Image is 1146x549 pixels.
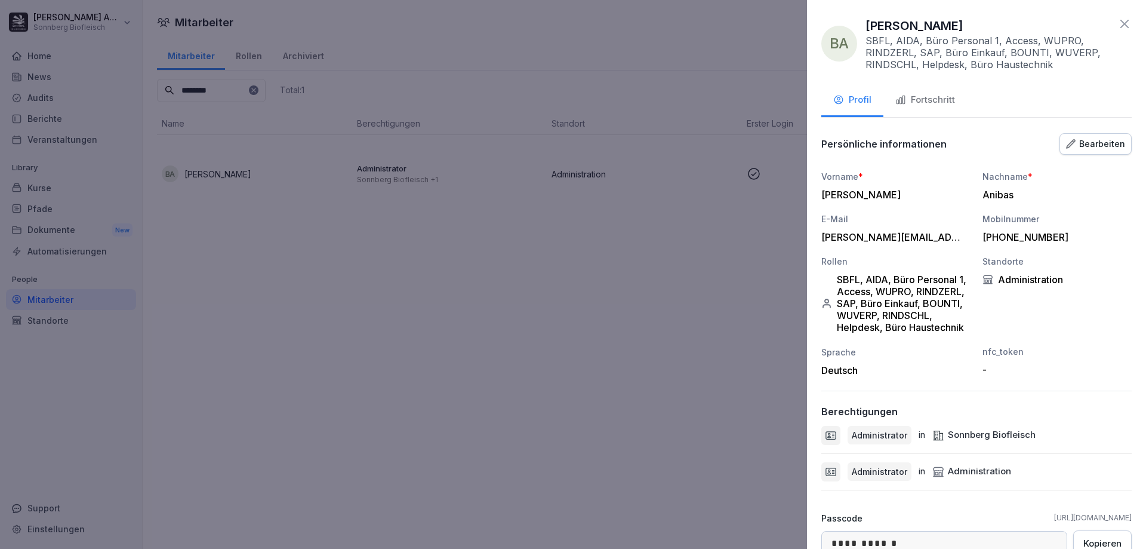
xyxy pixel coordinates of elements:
p: in [919,428,925,442]
div: Vorname [821,170,971,183]
div: BA [821,26,857,62]
div: - [982,364,1126,376]
div: Anibas [982,189,1126,201]
div: Standorte [982,255,1132,268]
p: Berechtigungen [821,406,898,418]
p: Administrator [852,429,907,441]
div: Bearbeiten [1066,137,1125,151]
div: nfc_token [982,345,1132,358]
button: Bearbeiten [1059,133,1132,155]
div: Mobilnummer [982,213,1132,225]
div: [PHONE_NUMBER] [982,231,1126,243]
div: Rollen [821,255,971,268]
div: Fortschritt [895,93,955,107]
p: Passcode [821,512,862,525]
div: Sprache [821,346,971,358]
div: [PERSON_NAME][EMAIL_ADDRESS][DOMAIN_NAME] [821,231,965,243]
p: [PERSON_NAME] [865,17,963,35]
button: Profil [821,85,883,117]
div: SBFL, AIDA, Büro Personal 1, Access, WUPRO, RINDZERL, SAP, Büro Einkauf, BOUNTI, WUVERP, RINDSCHL... [821,274,971,333]
p: Administrator [852,465,907,478]
a: [URL][DOMAIN_NAME] [1054,513,1132,523]
div: Nachname [982,170,1132,183]
div: [PERSON_NAME] [821,189,965,201]
div: Administration [932,465,1011,479]
div: Administration [982,274,1132,286]
button: Fortschritt [883,85,967,117]
div: Sonnberg Biofleisch [932,428,1036,442]
p: SBFL, AIDA, Büro Personal 1, Access, WUPRO, RINDZERL, SAP, Büro Einkauf, BOUNTI, WUVERP, RINDSCHL... [865,35,1111,70]
div: Profil [833,93,871,107]
p: Persönliche informationen [821,138,947,150]
p: in [919,465,925,479]
div: E-Mail [821,213,971,225]
div: Deutsch [821,364,971,376]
